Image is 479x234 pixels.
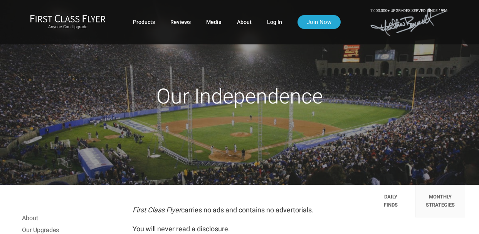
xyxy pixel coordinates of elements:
li: Daily Finds [366,185,415,217]
a: About [237,15,252,29]
a: Products [133,15,155,29]
a: First Class FlyerAnyone Can Upgrade [30,14,106,30]
span: Our Independence [156,84,323,109]
p: carries no ads and contains no advertorials. [133,205,346,216]
small: Anyone Can Upgrade [30,24,106,30]
a: Log In [267,15,282,29]
a: Join Now [297,15,341,29]
em: First Class Flyer [133,206,181,214]
a: Media [206,15,222,29]
img: First Class Flyer [30,14,106,22]
li: Monthly Strategies [415,185,465,217]
a: About [22,212,105,224]
a: Reviews [170,15,191,29]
